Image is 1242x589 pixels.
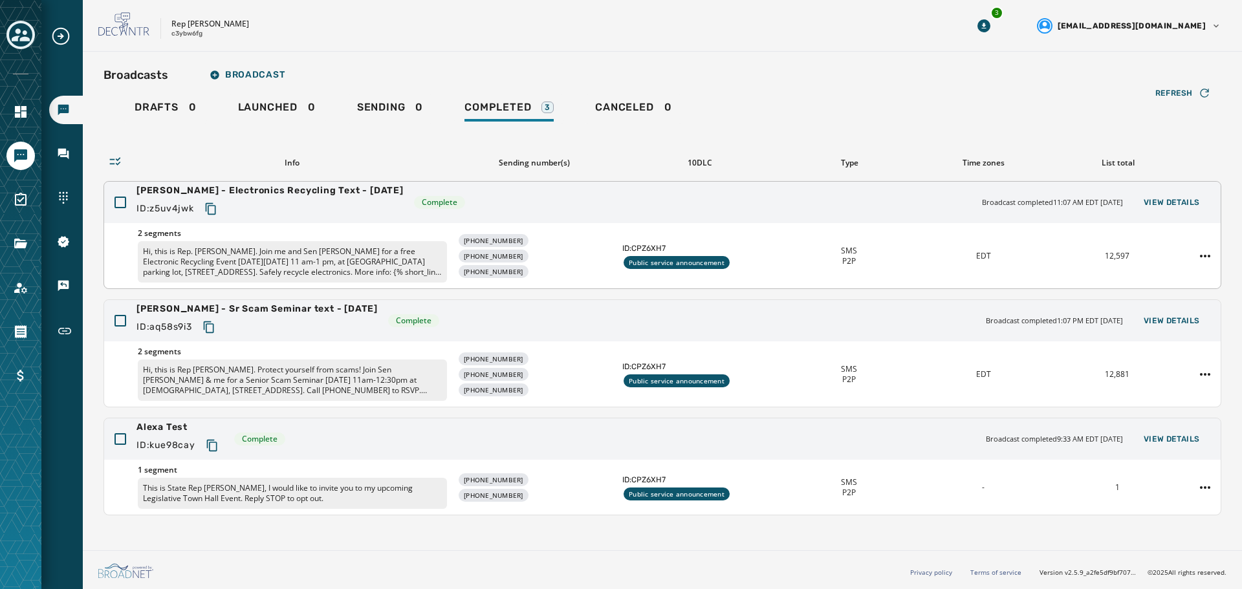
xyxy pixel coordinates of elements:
[921,482,1045,493] div: -
[1058,21,1206,31] span: [EMAIL_ADDRESS][DOMAIN_NAME]
[49,184,83,212] a: Navigate to Sending Numbers
[197,316,221,339] button: Copy text to clipboard
[1065,568,1137,577] span: v2.5.9_a2fe5df9bf7071e1522954d516a80c78c649093f
[49,228,83,256] a: Navigate to 10DLC Registration
[1195,364,1215,385] button: Twardzik - Sr Scam Seminar text - 8-18-25 action menu
[787,158,911,168] div: Type
[921,369,1045,380] div: EDT
[201,434,224,457] button: Copy text to clipboard
[6,98,35,126] a: Navigate to Home
[459,234,528,247] div: [PHONE_NUMBER]
[138,241,447,283] p: Hi, this is Rep. [PERSON_NAME]. Join me and Sen [PERSON_NAME] for a free Electronic Recycling Eve...
[910,568,952,577] a: Privacy policy
[357,101,423,122] div: 0
[457,158,612,168] div: Sending number(s)
[136,303,378,316] span: [PERSON_NAME] - Sr Scam Seminar text - [DATE]
[136,321,192,334] span: ID: aq58s9i3
[103,66,168,84] h2: Broadcasts
[1195,477,1215,498] button: Alexa Test action menu
[49,316,83,347] a: Navigate to Short Links
[1133,193,1210,211] button: View Details
[464,101,531,114] span: Completed
[622,243,777,253] span: ID: CPZ6XH7
[138,478,447,509] p: This is State Rep [PERSON_NAME], I would like to invite you to my upcoming Legislative Town Hall ...
[135,101,179,114] span: Drafts
[922,158,1046,168] div: Time zones
[50,26,82,47] button: Expand sub nav menu
[842,487,856,498] span: P2P
[1155,88,1193,98] span: Refresh
[138,465,447,475] span: 1 segment
[6,230,35,258] a: Navigate to Files
[1144,316,1200,326] span: View Details
[135,101,197,122] div: 0
[1040,568,1137,577] span: Version
[1056,251,1179,261] div: 12,597
[990,6,1003,19] div: 3
[238,101,298,114] span: Launched
[459,383,528,396] div: [PHONE_NUMBER]
[228,94,326,124] a: Launched0
[49,140,83,168] a: Navigate to Inbox
[6,142,35,170] a: Navigate to Messaging
[841,364,857,374] span: SMS
[1032,13,1226,39] button: User settings
[6,361,35,390] a: Navigate to Billing
[624,374,730,387] div: Public service announcement
[842,256,856,266] span: P2P
[595,101,653,114] span: Canceled
[422,197,457,208] span: Complete
[459,473,528,486] div: [PHONE_NUMBER]
[1056,158,1180,168] div: List total
[49,272,83,300] a: Navigate to Keywords & Responders
[124,94,207,124] a: Drafts0
[199,197,223,220] button: Copy text to clipboard
[624,256,730,269] div: Public service announcement
[210,70,285,80] span: Broadcast
[171,29,202,39] p: c3ybw6fg
[1056,482,1179,493] div: 1
[6,317,35,346] a: Navigate to Orders
[459,265,528,278] div: [PHONE_NUMBER]
[1195,246,1215,266] button: Twardzik - Electronics Recycling Text - 9-2-25 action menu
[624,487,730,500] div: Public service announcement
[1145,83,1221,103] button: Refresh
[138,228,447,239] span: 2 segments
[347,94,433,124] a: Sending0
[238,101,316,122] div: 0
[136,439,195,452] span: ID: kue98cay
[595,101,671,122] div: 0
[138,347,447,357] span: 2 segments
[841,246,857,256] span: SMS
[622,158,777,168] div: 10DLC
[459,489,528,502] div: [PHONE_NUMBER]
[622,361,777,372] span: ID: CPZ6XH7
[459,250,528,262] div: [PHONE_NUMBER]
[136,184,404,197] span: [PERSON_NAME] - Electronics Recycling Text - [DATE]
[970,568,1021,577] a: Terms of service
[1148,568,1226,577] span: © 2025 All rights reserved.
[6,273,35,302] a: Navigate to Account
[1144,197,1200,208] span: View Details
[585,94,682,124] a: Canceled0
[454,94,564,124] a: Completed3
[1056,369,1179,380] div: 12,881
[842,374,856,385] span: P2P
[242,434,278,444] span: Complete
[982,197,1123,208] span: Broadcast completed 11:07 AM EDT [DATE]
[986,316,1123,327] span: Broadcast completed 1:07 PM EDT [DATE]
[1133,430,1210,448] button: View Details
[459,352,528,365] div: [PHONE_NUMBER]
[396,316,431,326] span: Complete
[921,251,1045,261] div: EDT
[841,477,857,487] span: SMS
[622,475,777,485] span: ID: CPZ6XH7
[49,96,83,124] a: Navigate to Broadcasts
[136,421,224,434] span: Alexa Test
[199,62,295,88] button: Broadcast
[541,102,554,113] div: 3
[137,158,447,168] div: Info
[136,202,194,215] span: ID: z5uv4jwk
[138,359,447,401] p: Hi, this is Rep [PERSON_NAME]. Protect yourself from scams! Join Sen [PERSON_NAME] & me for a Sen...
[459,368,528,381] div: [PHONE_NUMBER]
